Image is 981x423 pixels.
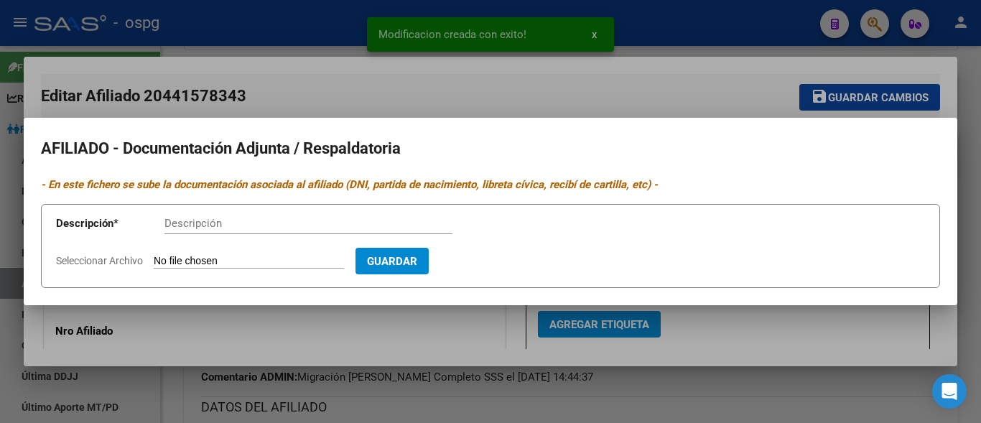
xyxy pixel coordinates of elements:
[367,255,417,268] span: Guardar
[355,248,429,274] button: Guardar
[56,255,143,266] span: Seleccionar Archivo
[41,135,940,162] h2: AFILIADO - Documentación Adjunta / Respaldatoria
[932,374,967,409] div: Open Intercom Messenger
[41,178,658,191] i: - En este fichero se sube la documentación asociada al afiliado (DNI, partida de nacimiento, libr...
[56,215,164,232] p: Descripción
